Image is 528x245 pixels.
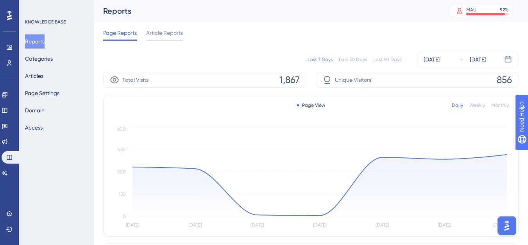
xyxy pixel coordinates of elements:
[500,7,508,13] div: 92 %
[297,102,325,108] div: Page View
[376,222,389,228] tspan: [DATE]
[118,147,126,152] tspan: 450
[491,102,509,108] div: Monthly
[335,75,371,85] span: Unique Visitors
[438,222,451,228] tspan: [DATE]
[18,2,49,11] span: Need Help?
[469,102,485,108] div: Weekly
[117,126,126,132] tspan: 600
[313,222,326,228] tspan: [DATE]
[123,214,126,219] tspan: 0
[495,214,519,238] iframe: UserGuiding AI Assistant Launcher
[103,28,137,38] span: Page Reports
[146,28,183,38] span: Article Reports
[466,7,476,13] div: MAU
[493,222,507,228] tspan: [DATE]
[122,75,149,85] span: Total Visits
[251,222,264,228] tspan: [DATE]
[424,55,440,64] div: [DATE]
[25,19,66,25] div: KNOWLEDGE BASE
[117,169,126,175] tspan: 300
[25,86,59,100] button: Page Settings
[470,55,486,64] div: [DATE]
[103,5,430,16] div: Reports
[308,56,333,63] div: Last 7 Days
[188,222,202,228] tspan: [DATE]
[452,102,463,108] div: Daily
[119,191,126,197] tspan: 150
[339,56,367,63] div: Last 30 Days
[25,69,43,83] button: Articles
[126,222,139,228] tspan: [DATE]
[373,56,401,63] div: Last 90 Days
[279,74,300,86] span: 1,867
[25,34,45,49] button: Reports
[25,121,43,135] button: Access
[25,52,53,66] button: Categories
[25,103,45,117] button: Domain
[497,74,512,86] span: 856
